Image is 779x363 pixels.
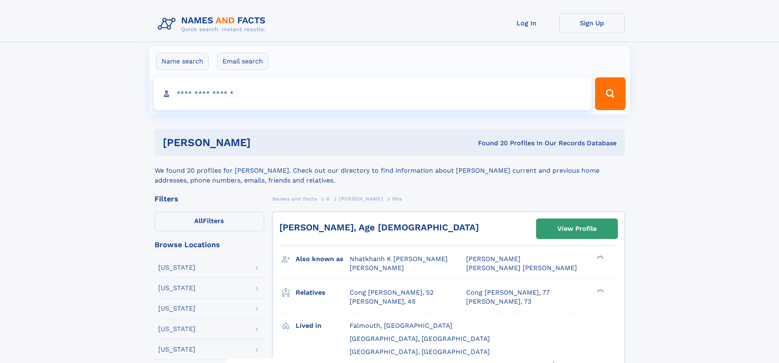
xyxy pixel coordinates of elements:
a: [PERSON_NAME], Age [DEMOGRAPHIC_DATA] [279,222,479,232]
a: [PERSON_NAME], 73 [466,297,531,306]
label: Name search [156,53,209,70]
span: [PERSON_NAME] [339,196,383,202]
label: Email search [217,53,268,70]
span: [PERSON_NAME] [PERSON_NAME] [466,264,577,272]
div: [US_STATE] [158,305,195,312]
div: [US_STATE] [158,326,195,332]
span: [PERSON_NAME] [350,264,404,272]
a: Log In [494,13,559,33]
input: search input [154,77,592,110]
img: Logo Names and Facts [155,13,272,35]
a: Cong [PERSON_NAME], 52 [350,288,433,297]
div: [US_STATE] [158,264,195,271]
div: View Profile [557,219,597,238]
div: ❯ [595,288,604,293]
div: Found 20 Profiles In Our Records Database [364,139,617,148]
h1: [PERSON_NAME] [163,138,364,148]
h3: Lived in [296,319,350,333]
h3: Relatives [296,286,350,300]
span: Nha [392,196,402,202]
div: Browse Locations [155,241,264,248]
a: Names and Facts [272,194,317,204]
span: [GEOGRAPHIC_DATA], [GEOGRAPHIC_DATA] [350,348,490,356]
a: Cong [PERSON_NAME], 77 [466,288,550,297]
div: Filters [155,195,264,203]
a: Sign Up [559,13,625,33]
div: ❯ [595,255,604,260]
div: [US_STATE] [158,346,195,353]
a: [PERSON_NAME], 45 [350,297,415,306]
span: [PERSON_NAME] [466,255,521,263]
span: Falmouth, [GEOGRAPHIC_DATA] [350,322,452,329]
a: K [326,194,330,204]
a: View Profile [537,219,617,239]
a: [PERSON_NAME] [339,194,383,204]
label: Filters [155,212,264,231]
button: Search Button [595,77,625,110]
div: We found 20 profiles for [PERSON_NAME]. Check out our directory to find information about [PERSON... [155,156,625,185]
div: [US_STATE] [158,285,195,291]
span: [GEOGRAPHIC_DATA], [GEOGRAPHIC_DATA] [350,335,490,343]
span: Nhatkhanh K [PERSON_NAME] [350,255,448,263]
span: All [194,217,203,225]
span: K [326,196,330,202]
h3: Also known as [296,252,350,266]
